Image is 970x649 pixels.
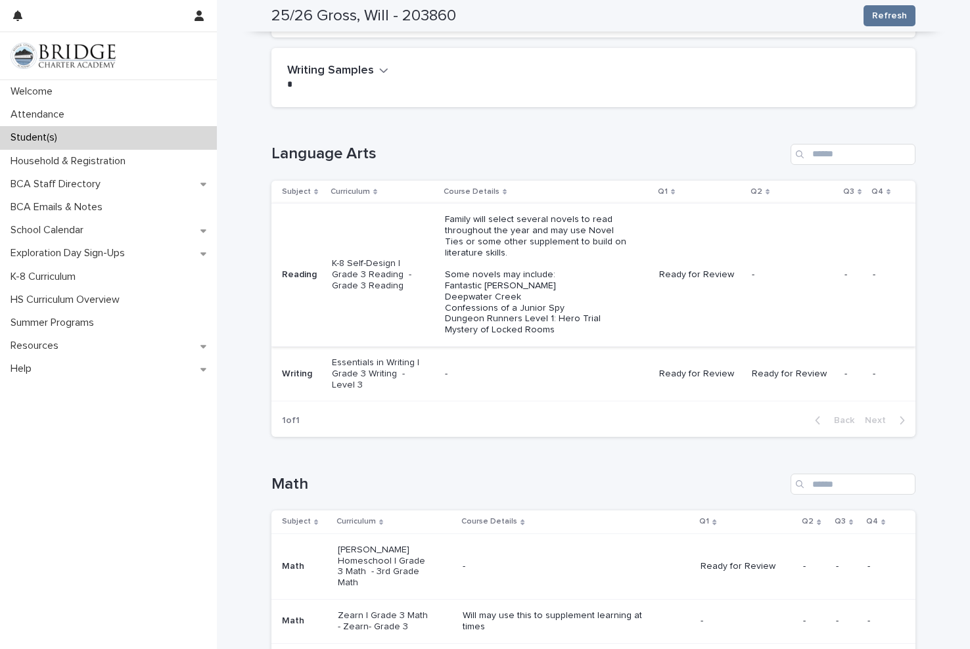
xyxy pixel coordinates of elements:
[5,317,104,329] p: Summer Programs
[5,178,111,190] p: BCA Staff Directory
[873,369,894,380] p: -
[803,615,825,627] p: -
[658,185,668,199] p: Q1
[835,514,846,529] p: Q3
[701,615,793,627] p: -
[282,615,327,627] p: Math
[791,144,915,165] input: Search
[791,474,915,495] input: Search
[659,369,741,380] p: Ready for Review
[444,185,499,199] p: Course Details
[871,185,883,199] p: Q4
[338,545,432,589] p: [PERSON_NAME] Homeschool | Grade 3 Math - 3rd Grade Math
[271,7,456,26] h2: 25/26 Gross, Will - 203860
[804,414,860,426] button: Back
[445,369,633,380] p: -
[844,369,863,380] p: -
[659,269,741,280] p: Ready for Review
[271,599,915,643] tr: MathZearn | Grade 3 Math - Zearn- Grade 3Will may use this to supplement learning at times----
[445,214,633,336] p: Family will select several novels to read throughout the year and may use Novel Ties or some othe...
[872,9,907,22] span: Refresh
[751,185,762,199] p: Q2
[338,610,432,633] p: Zearn | Grade 3 Math - Zearn- Grade 3
[282,269,321,280] p: Reading
[271,145,785,164] h1: Language Arts
[5,340,69,352] p: Resources
[836,561,857,572] p: -
[5,85,63,98] p: Welcome
[844,269,863,280] p: -
[5,247,135,259] p: Exploration Day Sign-Ups
[5,131,68,144] p: Student(s)
[803,561,825,572] p: -
[331,185,370,199] p: Curriculum
[699,514,709,529] p: Q1
[5,363,42,375] p: Help
[282,561,327,572] p: Math
[843,185,854,199] p: Q3
[282,514,311,529] p: Subject
[802,514,814,529] p: Q2
[332,258,426,291] p: K-8 Self-Design | Grade 3 Reading - Grade 3 Reading
[11,43,116,69] img: V1C1m3IdTEidaUdm9Hs0
[287,64,388,78] button: Writing Samples
[282,369,321,380] p: Writing
[5,201,113,213] p: BCA Emails & Notes
[752,269,834,280] p: -
[867,615,894,627] p: -
[867,561,894,572] p: -
[271,475,785,494] h1: Math
[271,204,915,347] tr: ReadingK-8 Self-Design | Grade 3 Reading - Grade 3 ReadingFamily will select several novels to re...
[5,224,94,236] p: School Calendar
[5,271,86,283] p: K-8 Curriculum
[866,514,878,529] p: Q4
[865,416,894,425] span: Next
[752,369,834,380] p: Ready for Review
[5,155,136,168] p: Household & Registration
[332,357,426,390] p: Essentials in Writing | Grade 3 Writing - Level 3
[5,294,130,306] p: HS Curriculum Overview
[836,615,857,627] p: -
[287,64,374,78] h2: Writing Samples
[5,108,75,121] p: Attendance
[461,514,517,529] p: Course Details
[282,185,311,199] p: Subject
[271,405,310,437] p: 1 of 1
[701,561,793,572] p: Ready for Review
[463,561,651,572] p: -
[826,416,854,425] span: Back
[864,5,915,26] button: Refresh
[860,414,915,426] button: Next
[463,610,651,633] p: Will may use this to supplement learning at times
[336,514,376,529] p: Curriculum
[271,533,915,599] tr: Math[PERSON_NAME] Homeschool | Grade 3 Math - 3rd Grade Math-Ready for Review---
[873,269,894,280] p: -
[271,346,915,401] tr: WritingEssentials in Writing | Grade 3 Writing - Level 3-Ready for ReviewReady for Review--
